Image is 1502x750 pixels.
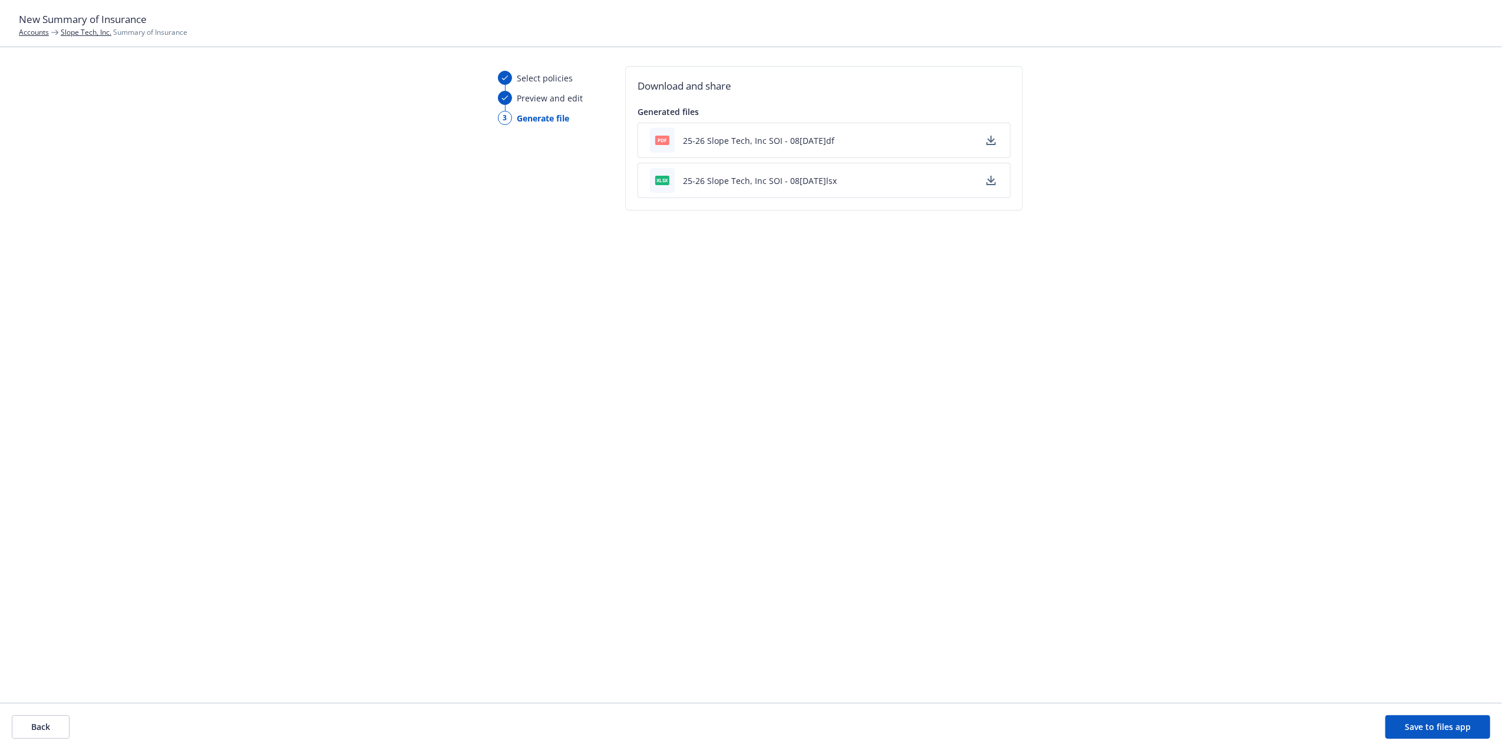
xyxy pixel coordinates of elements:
span: Preview and edit [517,92,583,104]
span: pdf [655,136,669,144]
h2: Download and share [638,78,1011,94]
span: xlsx [655,176,669,185]
button: Save to files app [1385,715,1490,739]
button: Back [12,715,70,739]
button: 25-26 Slope Tech, Inc SOI - 08[DATE]df [683,134,834,147]
a: Accounts [19,27,49,37]
a: Slope Tech, Inc. [61,27,111,37]
button: 25-26 Slope Tech, Inc SOI - 08[DATE]lsx [683,175,837,187]
span: Summary of Insurance [61,27,187,37]
h1: New Summary of Insurance [19,12,1483,27]
span: Select policies [517,72,573,84]
span: Generate file [517,112,569,124]
div: 3 [498,111,512,125]
span: Generated files [638,106,699,117]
